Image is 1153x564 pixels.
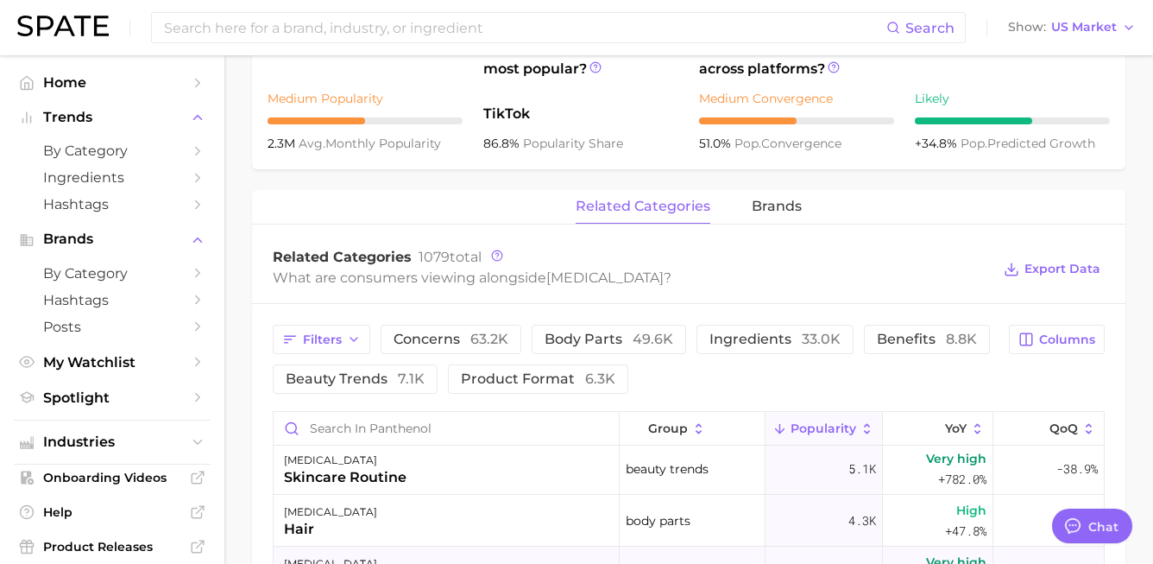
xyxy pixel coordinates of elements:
div: 5 / 10 [268,117,463,124]
span: concerns [394,333,508,346]
span: YoY [945,421,967,435]
span: +34.8% [915,136,961,151]
span: Popularity [791,421,856,435]
div: 5 / 10 [699,117,894,124]
span: Columns [1039,333,1095,347]
button: Filters [273,325,370,354]
button: [MEDICAL_DATA]skincare routinebeauty trends5.1kVery high+782.0%-38.9% [274,443,1104,495]
span: My Watchlist [43,354,181,371]
span: -38.9% [1056,459,1098,479]
div: Medium Popularity [268,88,463,109]
span: 8.8k [946,331,977,347]
a: Spotlight [14,384,211,411]
span: by Category [43,143,181,159]
a: Onboarding Videos [14,465,211,491]
button: Industries [14,429,211,455]
span: +47.8% [945,521,986,542]
a: Ingredients [14,164,211,191]
a: Product Releases [14,534,211,560]
span: 1079 [419,249,450,265]
input: Search here for a brand, industry, or ingredient [162,13,886,42]
span: 6.3k [585,371,615,387]
div: skincare routine [284,467,406,488]
span: Export Data [1024,262,1100,276]
span: Search [905,20,955,36]
img: SPATE [17,16,109,36]
span: US Market [1051,22,1117,32]
span: group [648,421,688,435]
span: QoQ [1049,421,1078,435]
span: 7.1k [398,371,425,387]
span: brands [752,199,802,214]
span: ingredients [709,333,841,346]
a: My Watchlist [14,349,211,376]
span: Which platform is most popular? [483,38,678,95]
span: Hashtags [43,196,181,212]
a: by Category [14,260,211,287]
span: benefits [877,333,977,346]
span: Show [1008,22,1046,32]
span: 2.3m [268,136,299,151]
span: 86.8% [483,136,523,151]
button: [MEDICAL_DATA]hairbody parts4.3kHigh+47.8%-25.8% [274,495,1104,547]
span: 33.0k [802,331,841,347]
div: Medium Convergence [699,88,894,109]
span: TikTok [483,104,678,124]
button: Trends [14,105,211,130]
span: Spotlight [43,390,181,406]
a: Hashtags [14,287,211,314]
abbr: popularity index [961,136,987,151]
span: total [419,249,482,265]
button: Popularity [766,412,883,446]
span: Related Categories [273,249,412,265]
a: Home [14,69,211,96]
div: Likely [915,88,1110,109]
a: Posts [14,314,211,340]
span: 5.1k [848,459,876,479]
span: popularity share [523,136,623,151]
span: [MEDICAL_DATA] [546,269,664,286]
span: Help [43,504,181,520]
button: Columns [1009,325,1105,354]
span: Trends [43,110,181,125]
div: [MEDICAL_DATA] [284,450,406,471]
span: by Category [43,265,181,282]
a: Hashtags [14,191,211,218]
span: Hashtags [43,292,181,308]
span: Industries [43,434,181,450]
span: beauty trends [286,372,425,386]
abbr: popularity index [734,136,761,151]
span: Very high [926,448,986,469]
button: Export Data [999,257,1105,282]
span: High [956,500,986,521]
span: product format [461,372,615,386]
span: beauty trends [626,459,709,479]
button: Brands [14,226,211,252]
span: body parts [626,510,690,531]
div: What are consumers viewing alongside ? [273,266,991,289]
span: 51.0% [699,136,734,151]
div: [MEDICAL_DATA] [284,502,377,523]
span: Product Releases [43,539,181,554]
span: convergence [734,136,841,151]
button: ShowUS Market [1004,16,1140,39]
a: Help [14,499,211,525]
span: Posts [43,319,181,335]
div: 6 / 10 [915,117,1110,124]
span: monthly popularity [299,136,441,151]
span: 63.2k [470,331,508,347]
span: Brands [43,231,181,247]
span: +782.0% [938,469,986,490]
button: QoQ [993,412,1104,446]
span: 4.3k [848,510,876,531]
abbr: average [299,136,325,151]
a: by Category [14,137,211,164]
span: 49.6k [633,331,673,347]
span: related categories [576,199,710,214]
button: group [620,412,766,446]
span: Filters [303,333,342,347]
span: predicted growth [961,136,1095,151]
div: hair [284,519,377,540]
span: How big is this trend? [268,37,463,79]
span: body parts [545,333,673,346]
